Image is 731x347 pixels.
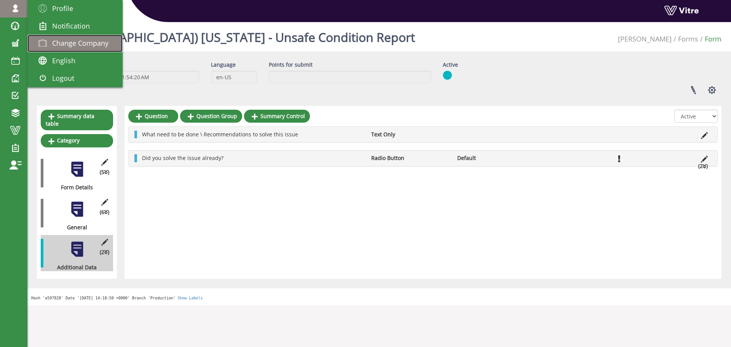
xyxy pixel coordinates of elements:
[142,131,298,138] span: What need to be done \ Recommendations to solve this issue
[52,4,73,13] span: Profile
[367,154,453,162] li: Radio Button
[180,110,242,123] a: Question Group
[52,56,75,65] span: English
[41,184,107,191] div: Form Details
[443,61,458,69] label: Active
[100,248,109,256] span: (2 )
[41,264,107,271] div: Additional Data
[269,61,313,69] label: Points for submit
[211,61,236,69] label: Language
[27,35,123,52] a: Change Company
[41,224,107,231] div: General
[100,168,109,176] span: (5 )
[177,296,203,300] a: Show Labels
[694,162,712,170] li: (2 )
[27,18,123,35] a: Notification
[31,296,176,300] span: Hash 'a597828' Date '[DATE] 14:18:50 +0000' Branch 'Production'
[41,134,113,147] a: Category
[100,208,109,216] span: (6 )
[453,154,539,162] li: Default
[678,34,698,43] a: Forms
[52,74,74,83] span: Logout
[698,34,721,44] li: Form
[41,110,113,130] a: Summary data table
[128,110,178,123] a: Question
[52,38,109,48] span: Change Company
[52,21,90,30] span: Notification
[367,131,453,138] li: Text Only
[244,110,310,123] a: Summary Control
[27,70,123,87] a: Logout
[27,52,123,70] a: English
[142,154,223,162] span: Did you solve the issue already?
[37,19,415,51] h1: Form ([GEOGRAPHIC_DATA]) [US_STATE] - Unsafe Condition Report
[443,70,452,80] img: yes
[618,34,672,43] a: [PERSON_NAME]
